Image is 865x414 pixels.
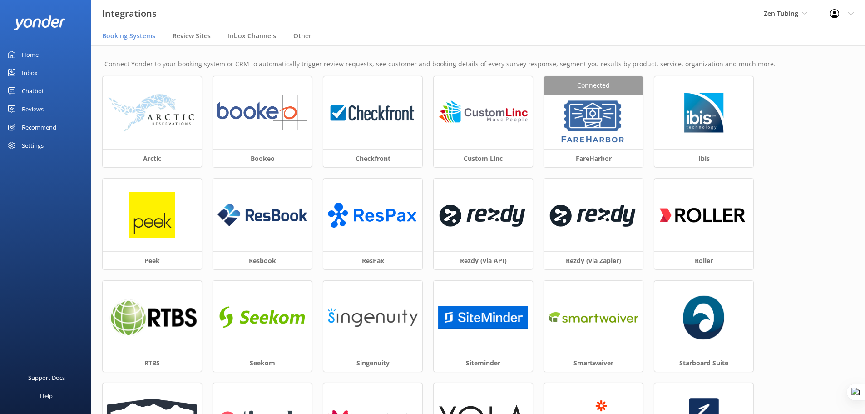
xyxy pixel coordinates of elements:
span: Zen Tubing [764,9,798,18]
h3: Peek [103,251,202,269]
img: 1624324537..png [107,298,197,336]
div: Help [40,387,53,405]
h3: Siteminder [434,354,533,372]
img: 1710292409..png [438,306,528,329]
h3: Ibis [654,149,753,167]
img: 1619647509..png [549,196,638,234]
img: singenuity_logo.png [328,307,418,328]
img: 1624324865..png [217,95,307,130]
div: Settings [22,136,44,155]
h3: Roller [654,251,753,269]
span: Booking Systems [102,31,155,40]
div: Reviews [22,100,44,118]
h3: Smartwaiver [544,354,643,372]
h3: FareHarbor [544,149,643,167]
h3: Custom Linc [434,149,533,167]
img: 1616638368..png [217,300,307,335]
span: Other [293,31,311,40]
img: resbook_logo.png [217,204,307,226]
img: 1629776749..png [681,90,727,135]
img: 1624324453..png [438,196,528,234]
h3: Starboard Suite [654,354,753,372]
img: 1624324618..png [438,95,528,130]
div: Recommend [22,118,56,136]
div: Inbox [22,64,38,82]
h3: Resbook [213,251,312,269]
p: Connect Yonder to your booking system or CRM to automatically trigger review requests, see custom... [104,59,851,69]
h3: Checkfront [323,149,422,167]
div: Chatbot [22,82,44,100]
img: 1650579744..png [549,307,638,328]
span: Inbox Channels [228,31,276,40]
h3: Bookeo [213,149,312,167]
img: 1756262149..png [683,294,725,340]
img: 1624323426..png [328,95,418,130]
img: 1629843345..png [559,99,628,145]
div: Home [22,45,39,64]
img: arctic_logo.png [107,93,197,132]
img: yonder-white-logo.png [14,15,66,30]
img: peek_logo.png [129,192,175,238]
div: Support Docs [28,369,65,387]
h3: RTBS [103,354,202,372]
img: ResPax [328,198,418,233]
h3: Seekom [213,354,312,372]
h3: ResPax [323,251,422,269]
div: Connected [544,76,643,95]
span: Review Sites [173,31,211,40]
h3: Rezdy (via API) [434,251,533,269]
h3: Singenuity [323,354,422,372]
img: 1616660206..png [659,196,749,234]
h3: Integrations [102,6,157,21]
h3: Arctic [103,149,202,167]
h3: Rezdy (via Zapier) [544,251,643,269]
